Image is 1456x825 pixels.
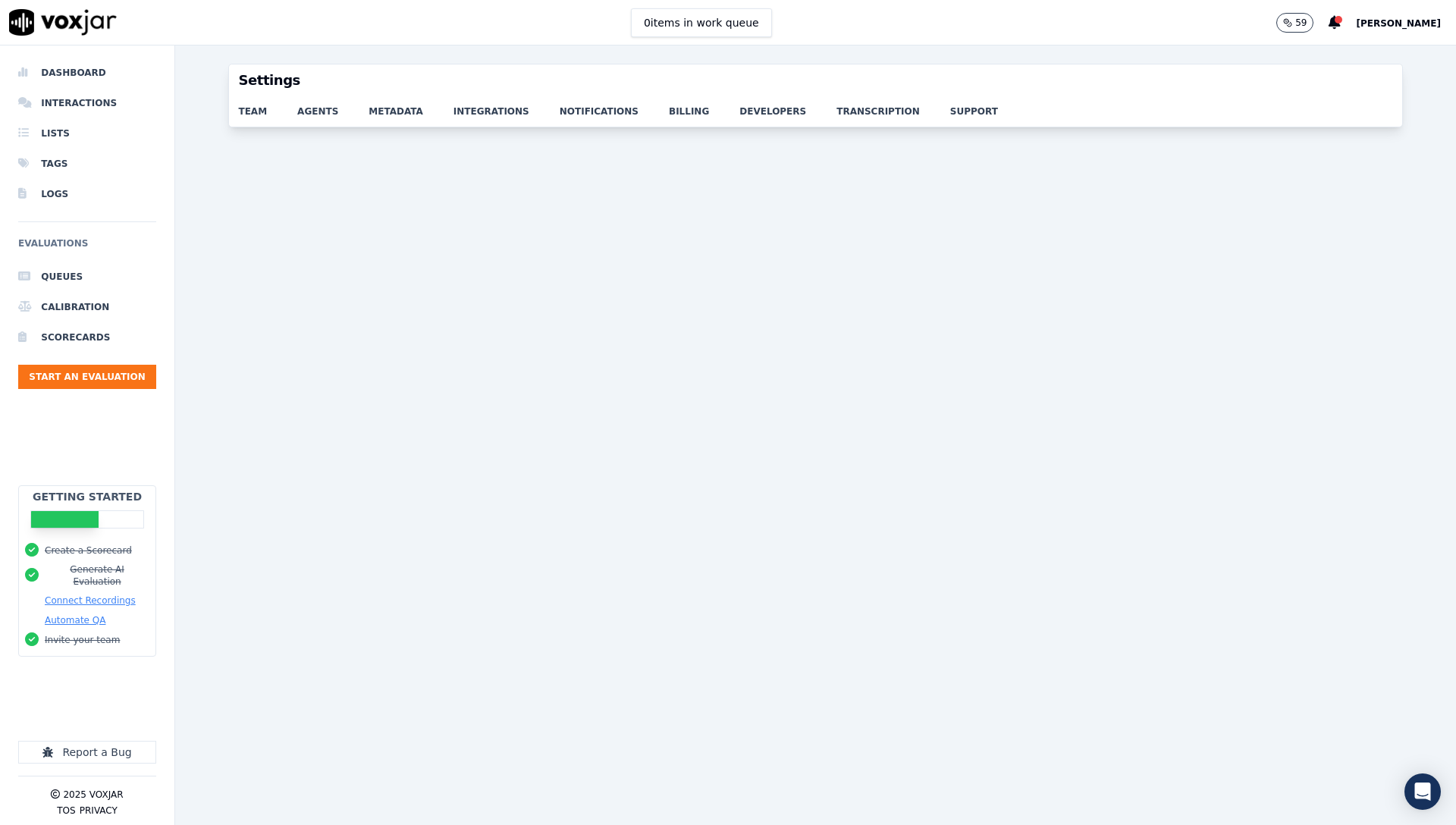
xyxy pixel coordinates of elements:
button: Start an Evaluation [18,365,156,389]
h2: Getting Started [33,489,142,504]
button: 59 [1276,13,1313,33]
button: Privacy [80,805,118,817]
img: voxjar logo [9,9,117,36]
a: Queues [18,262,156,292]
h6: Evaluations [18,234,156,262]
p: 2025 Voxjar [63,789,123,801]
button: Create a Scorecard [45,544,132,557]
a: Interactions [18,88,156,118]
button: Automate QA [45,614,105,626]
a: Dashboard [18,58,156,88]
a: metadata [369,96,453,118]
div: Open Intercom Messenger [1404,773,1441,810]
a: Scorecards [18,322,156,353]
a: agents [297,96,369,118]
button: Invite your team [45,634,120,646]
a: developers [739,96,836,118]
a: Tags [18,149,156,179]
a: support [950,96,1028,118]
button: [PERSON_NAME] [1356,14,1456,32]
a: transcription [836,96,950,118]
a: integrations [453,96,560,118]
button: TOS [57,805,75,817]
a: Calibration [18,292,156,322]
p: 59 [1295,17,1307,29]
button: 0items in work queue [631,8,772,37]
a: team [238,96,297,118]
a: Logs [18,179,156,209]
button: Generate AI Evaluation [45,563,149,588]
button: 59 [1276,13,1329,33]
a: billing [669,96,739,118]
button: Connect Recordings [45,594,136,607]
span: [PERSON_NAME] [1356,18,1441,29]
a: Lists [18,118,156,149]
h3: Settings [238,74,1392,87]
a: notifications [560,96,669,118]
button: Report a Bug [18,741,156,764]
